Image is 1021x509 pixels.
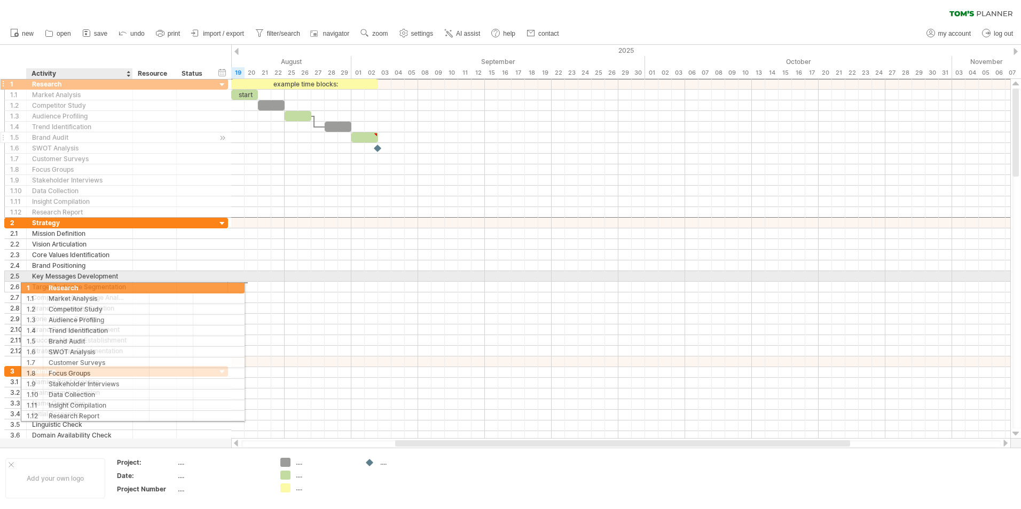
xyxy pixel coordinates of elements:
[32,90,127,100] div: Market Analysis
[32,282,127,292] div: Target Audience Segmentation
[267,30,300,37] span: filter/search
[552,67,565,78] div: Monday, 22 September 2025
[32,186,127,196] div: Data Collection
[925,67,939,78] div: Thursday, 30 October 2025
[309,27,352,41] a: navigator
[10,218,26,228] div: 2
[10,377,26,387] div: 3.1
[632,67,645,78] div: Tuesday, 30 September 2025
[32,303,127,313] div: Brand Personality Creation
[832,67,845,78] div: Tuesday, 21 October 2025
[32,164,127,174] div: Focus Groups
[456,30,480,37] span: AI assist
[10,335,26,345] div: 2.11
[445,67,458,78] div: Wednesday, 10 September 2025
[22,30,34,37] span: new
[442,27,483,41] a: AI assist
[411,30,433,37] span: settings
[431,67,445,78] div: Tuesday, 9 September 2025
[298,67,311,78] div: Tuesday, 26 August 2025
[296,471,354,480] div: ....
[10,271,26,281] div: 2.5
[32,271,127,281] div: Key Messages Development
[117,458,176,467] div: Project:
[231,79,378,89] div: example time blocks:
[271,67,285,78] div: Friday, 22 August 2025
[32,132,127,142] div: Brand Audit
[10,186,26,196] div: 1.10
[10,346,26,356] div: 2.12
[178,458,268,467] div: ....
[10,398,26,408] div: 3.3
[32,335,127,345] div: Success Metrics Establishment
[752,67,765,78] div: Monday, 13 October 2025
[10,79,26,89] div: 1
[7,27,37,41] a: new
[10,314,26,324] div: 2.9
[117,471,176,480] div: Date:
[10,282,26,292] div: 2.6
[10,366,26,376] div: 3
[32,387,127,397] div: Brainstorming Session
[80,27,111,41] a: save
[94,30,107,37] span: save
[645,67,658,78] div: Wednesday, 1 October 2025
[899,67,912,78] div: Tuesday, 28 October 2025
[859,67,872,78] div: Thursday, 23 October 2025
[189,27,247,41] a: import / export
[32,207,127,217] div: Research Report
[458,67,472,78] div: Thursday, 11 September 2025
[485,67,498,78] div: Monday, 15 September 2025
[32,292,127,303] div: Competitive Advantage Analysis
[32,228,127,238] div: Mission Definition
[57,30,71,37] span: open
[10,154,26,164] div: 1.7
[819,67,832,78] div: Monday, 20 October 2025
[565,67,578,78] div: Tuesday, 23 September 2025
[845,67,859,78] div: Wednesday, 22 October 2025
[10,292,26,303] div: 2.7
[525,67,538,78] div: Thursday, 18 September 2025
[32,260,127,271] div: Brand Positioning
[5,458,105,498] div: Add your own logo
[10,207,26,217] div: 1.12
[765,67,779,78] div: Tuesday, 14 October 2025
[578,67,592,78] div: Wednesday, 24 September 2025
[378,67,391,78] div: Wednesday, 3 September 2025
[1006,67,1019,78] div: Friday, 7 November 2025
[685,67,698,78] div: Monday, 6 October 2025
[965,67,979,78] div: Tuesday, 4 November 2025
[32,218,127,228] div: Strategy
[153,27,183,41] a: print
[605,67,618,78] div: Friday, 26 September 2025
[405,67,418,78] div: Friday, 5 September 2025
[32,79,127,89] div: Research
[178,471,268,480] div: ....
[912,67,925,78] div: Wednesday, 29 October 2025
[32,239,127,249] div: Vision Articulation
[698,67,712,78] div: Tuesday, 7 October 2025
[712,67,725,78] div: Wednesday, 8 October 2025
[952,67,965,78] div: Monday, 3 November 2025
[32,175,127,185] div: Stakeholder Interviews
[10,90,26,100] div: 1.1
[32,324,127,335] div: Brand Promise Development
[538,30,559,37] span: contact
[658,67,672,78] div: Thursday, 2 October 2025
[10,111,26,121] div: 1.3
[338,67,351,78] div: Friday, 29 August 2025
[10,260,26,271] div: 2.4
[311,67,325,78] div: Wednesday, 27 August 2025
[231,67,245,78] div: Tuesday, 19 August 2025
[323,30,349,37] span: navigator
[32,100,127,110] div: Competitor Study
[32,122,127,132] div: Trend Identification
[725,67,739,78] div: Thursday, 9 October 2025
[391,67,405,78] div: Thursday, 4 September 2025
[739,67,752,78] div: Friday, 10 October 2025
[358,27,391,41] a: zoom
[885,67,899,78] div: Monday, 27 October 2025
[32,111,127,121] div: Audience Profiling
[42,27,74,41] a: open
[258,67,271,78] div: Thursday, 21 August 2025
